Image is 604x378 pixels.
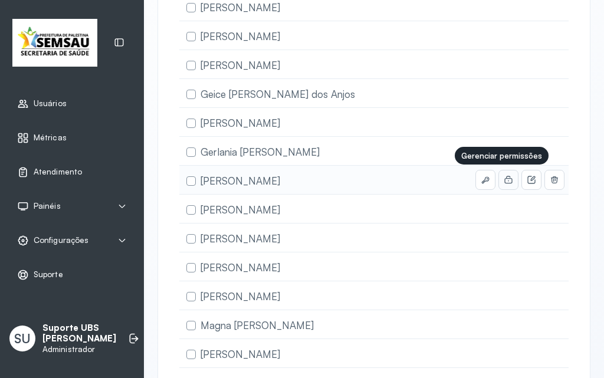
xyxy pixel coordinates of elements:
[201,232,280,245] span: [PERSON_NAME]
[201,88,355,100] span: Geice [PERSON_NAME] dos Anjos
[201,1,280,14] span: [PERSON_NAME]
[201,319,314,331] span: Magna [PERSON_NAME]
[42,344,116,354] p: Administrador
[17,132,127,144] a: Métricas
[201,261,280,274] span: [PERSON_NAME]
[34,98,67,109] span: Usuários
[201,59,280,71] span: [PERSON_NAME]
[12,19,97,67] img: Logotipo do estabelecimento
[201,117,280,129] span: [PERSON_NAME]
[34,167,82,177] span: Atendimento
[34,269,63,280] span: Suporte
[201,290,280,303] span: [PERSON_NAME]
[34,235,88,245] span: Configurações
[42,323,116,345] p: Suporte UBS [PERSON_NAME]
[201,30,280,42] span: [PERSON_NAME]
[201,146,320,158] span: Gerlania [PERSON_NAME]
[17,166,127,178] a: Atendimento
[201,175,280,187] span: [PERSON_NAME]
[17,98,127,110] a: Usuários
[201,203,280,216] span: [PERSON_NAME]
[34,201,61,211] span: Painéis
[34,133,67,143] span: Métricas
[201,348,280,360] span: [PERSON_NAME]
